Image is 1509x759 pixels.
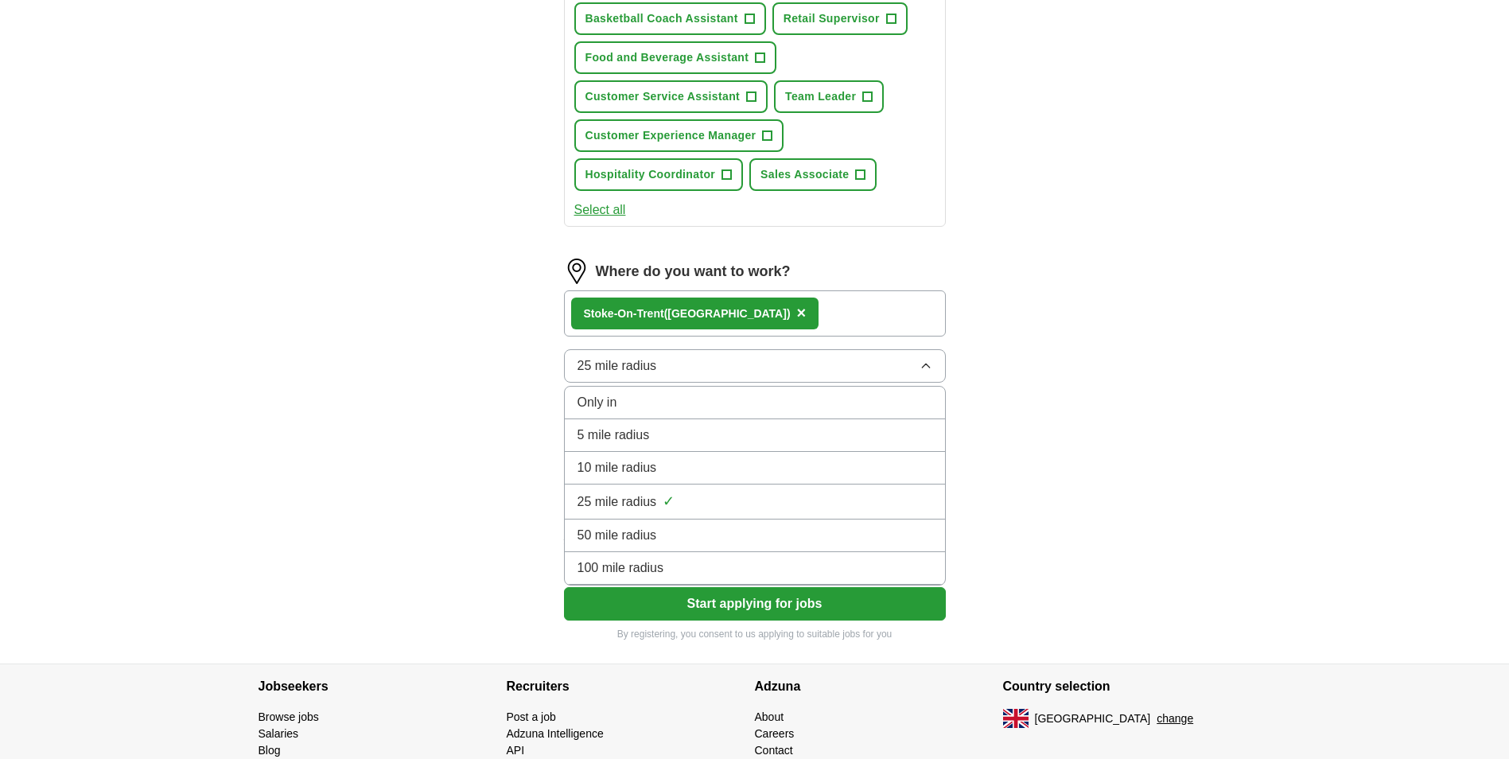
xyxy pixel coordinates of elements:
[507,710,556,723] a: Post a job
[664,307,791,320] span: ([GEOGRAPHIC_DATA])
[578,356,657,376] span: 25 mile radius
[585,166,716,183] span: Hospitality Coordinator
[578,526,657,545] span: 50 mile radius
[259,744,281,757] a: Blog
[574,200,626,220] button: Select all
[507,744,525,757] a: API
[564,627,946,641] p: By registering, you consent to us applying to suitable jobs for you
[584,307,614,320] strong: Stoke
[1003,664,1251,709] h4: Country selection
[507,727,604,740] a: Adzuna Intelligence
[797,304,807,321] span: ×
[774,80,884,113] button: Team Leader
[578,559,664,578] span: 100 mile radius
[564,349,946,383] button: 25 mile radius
[585,127,756,144] span: Customer Experience Manager
[784,10,880,27] span: Retail Supervisor
[578,426,650,445] span: 5 mile radius
[564,587,946,621] button: Start applying for jobs
[797,302,807,325] button: ×
[574,119,784,152] button: Customer Experience Manager
[574,80,768,113] button: Customer Service Assistant
[755,727,795,740] a: Careers
[585,88,741,105] span: Customer Service Assistant
[755,744,793,757] a: Contact
[578,492,657,512] span: 25 mile radius
[578,458,657,477] span: 10 mile radius
[578,393,617,412] span: Only in
[259,710,319,723] a: Browse jobs
[663,491,675,512] span: ✓
[1003,709,1029,728] img: UK flag
[585,49,749,66] span: Food and Beverage Assistant
[760,166,849,183] span: Sales Associate
[1157,710,1193,727] button: change
[596,261,791,282] label: Where do you want to work?
[574,41,777,74] button: Food and Beverage Assistant
[259,727,299,740] a: Salaries
[564,259,589,284] img: location.png
[755,710,784,723] a: About
[585,10,738,27] span: Basketball Coach Assistant
[574,158,744,191] button: Hospitality Coordinator
[785,88,856,105] span: Team Leader
[584,306,791,322] div: -On-Trent
[749,158,877,191] button: Sales Associate
[1035,710,1151,727] span: [GEOGRAPHIC_DATA]
[574,2,766,35] button: Basketball Coach Assistant
[772,2,908,35] button: Retail Supervisor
